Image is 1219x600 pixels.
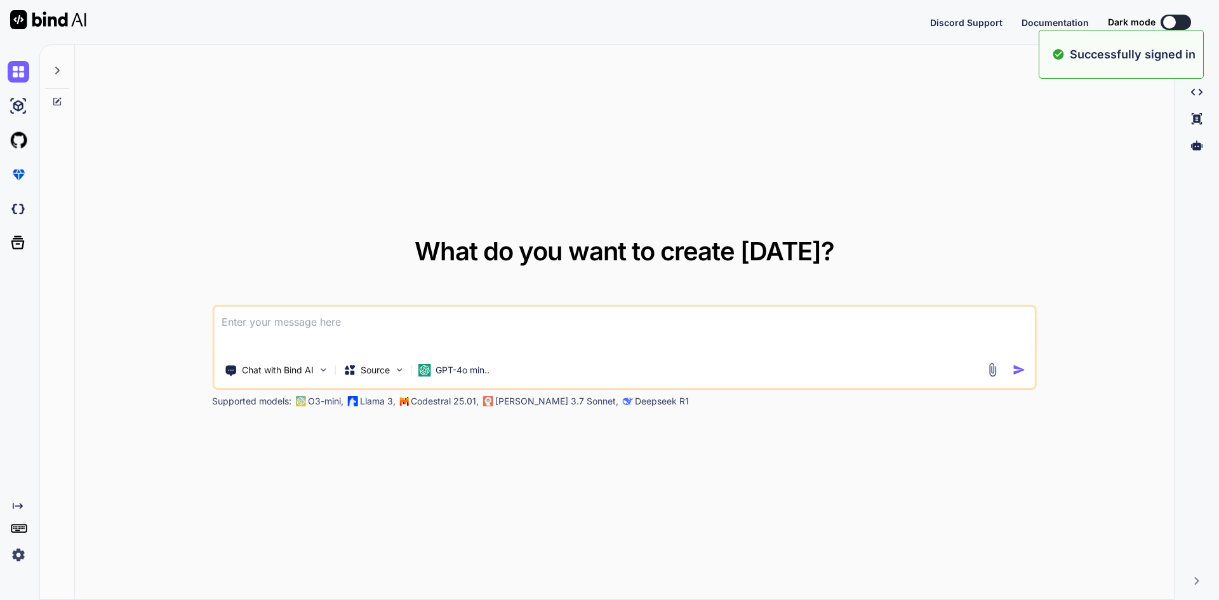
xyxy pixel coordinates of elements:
[394,364,404,375] img: Pick Models
[317,364,328,375] img: Pick Tools
[1013,363,1026,377] img: icon
[8,544,29,566] img: settings
[495,395,618,408] p: [PERSON_NAME] 3.7 Sonnet,
[415,236,834,267] span: What do you want to create [DATE]?
[8,198,29,220] img: darkCloudIdeIcon
[8,164,29,185] img: premium
[361,364,390,377] p: Source
[1052,46,1065,63] img: alert
[436,364,490,377] p: GPT-4o min..
[635,395,689,408] p: Deepseek R1
[1022,16,1089,29] button: Documentation
[1108,16,1156,29] span: Dark mode
[1022,17,1089,28] span: Documentation
[347,396,357,406] img: Llama2
[399,397,408,406] img: Mistral-AI
[10,10,86,29] img: Bind AI
[930,17,1003,28] span: Discord Support
[622,396,632,406] img: claude
[985,363,1000,377] img: attachment
[411,395,479,408] p: Codestral 25.01,
[242,364,314,377] p: Chat with Bind AI
[1070,46,1196,63] p: Successfully signed in
[360,395,396,408] p: Llama 3,
[418,364,430,377] img: GPT-4o mini
[212,395,291,408] p: Supported models:
[930,16,1003,29] button: Discord Support
[483,396,493,406] img: claude
[295,396,305,406] img: GPT-4
[308,395,343,408] p: O3-mini,
[8,95,29,117] img: ai-studio
[8,130,29,151] img: githubLight
[8,61,29,83] img: chat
